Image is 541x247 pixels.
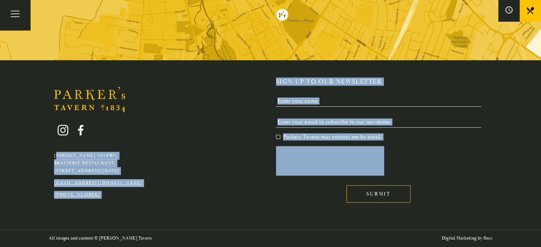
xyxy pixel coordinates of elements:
[276,78,487,86] h2: Sign up to our newsletter
[346,185,410,203] input: Submit
[276,96,482,107] input: Enter your name
[276,133,382,140] label: Parkers Tavern may contact me by email.
[54,152,143,175] p: [PERSON_NAME] Tavern, Brasserie Restaurant, [STREET_ADDRESS][DATE]
[276,146,384,174] iframe: reCAPTCHA
[54,180,143,186] a: [EMAIL_ADDRESS][DOMAIN_NAME]
[54,192,100,197] a: [PHONE_NUMBER]
[441,235,492,241] a: Digital Marketing by flocc
[49,234,152,242] p: All images and content © [PERSON_NAME] Tavern
[276,117,482,128] input: Enter your email to subscribe to our newsletter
